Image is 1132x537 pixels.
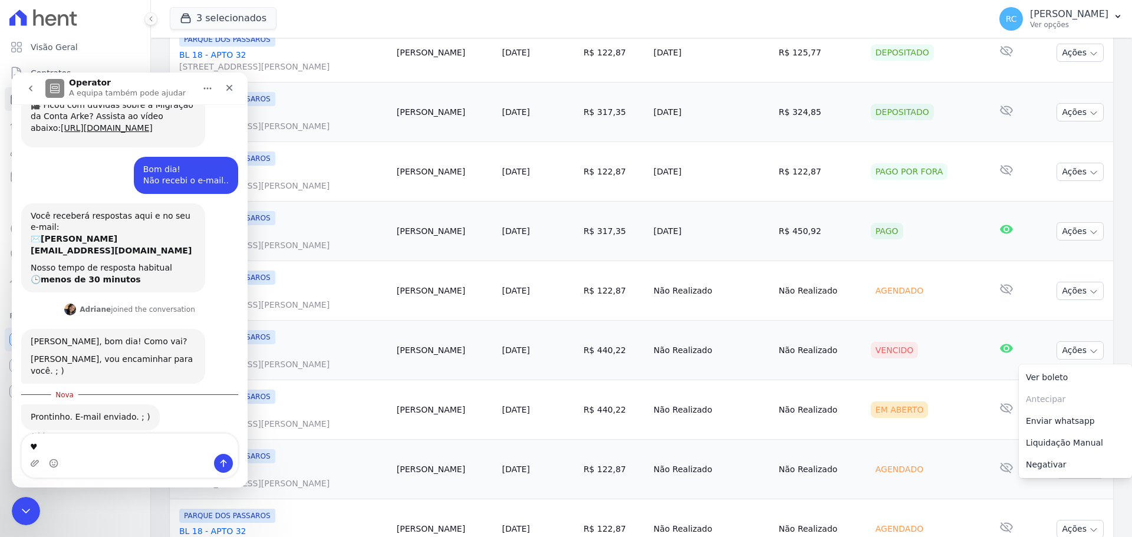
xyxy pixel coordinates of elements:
div: Adriane diz… [9,229,226,256]
div: Você receberá respostas aqui e no seu e-mail: ✉️ [19,138,184,184]
div: joined the conversation [68,232,183,242]
a: Recebíveis [5,328,146,351]
iframe: Intercom live chat [12,497,40,525]
div: Adriane diz… [9,332,226,384]
a: [DATE] [502,48,529,57]
td: Não Realizado [649,321,774,380]
a: BL 18 - APTO 32[STREET_ADDRESS][PERSON_NAME] [179,108,387,132]
a: BL 18 - APTO 32[STREET_ADDRESS][PERSON_NAME] [179,287,387,311]
button: RC [PERSON_NAME] Ver opções [990,2,1132,35]
a: Crédito [5,217,146,241]
td: R$ 122,87 [579,261,649,321]
div: Plataformas [9,309,141,323]
a: BL 18 - APTO 32[STREET_ADDRESS][PERSON_NAME] [179,406,387,430]
span: [STREET_ADDRESS][PERSON_NAME] [179,477,387,489]
a: BL 18 - APTO 32[STREET_ADDRESS][PERSON_NAME] [179,168,387,192]
a: Lotes [5,113,146,137]
td: Não Realizado [649,380,774,440]
div: Pago por fora [871,163,948,180]
a: Conta Hent [5,354,146,377]
div: [PERSON_NAME], bom dia! Como vai? [19,263,184,275]
div: Adriane • Agora [19,360,77,367]
td: [PERSON_NAME] [392,83,498,142]
a: [DATE] [502,464,529,474]
div: Você receberá respostas aqui e no seu e-mail:✉️[PERSON_NAME][EMAIL_ADDRESS][DOMAIN_NAME]Nosso tem... [9,131,193,220]
a: Minha Carteira [5,165,146,189]
a: [DATE] [502,226,529,236]
a: BL 18 - APTO 32[STREET_ADDRESS][PERSON_NAME] [179,466,387,489]
button: Ações [1057,44,1104,62]
a: Enviar whatsapp [1019,410,1132,432]
div: Adriane diz… [9,256,226,312]
a: Parcelas [5,87,146,111]
button: Enviar mensagem… [202,381,221,400]
td: [PERSON_NAME] [392,440,498,499]
button: Ações [1057,103,1104,121]
span: PARQUE DOS PASSAROS [179,32,275,47]
td: Não Realizado [649,261,774,321]
td: Não Realizado [774,440,866,499]
span: Antecipar [1019,388,1132,410]
div: Agendado [871,520,928,537]
span: [STREET_ADDRESS][PERSON_NAME] [179,180,387,192]
td: Não Realizado [774,380,866,440]
span: [STREET_ADDRESS][PERSON_NAME] [179,61,387,73]
button: Carregar anexo [18,386,28,396]
div: Agendado [871,282,928,299]
td: [DATE] [649,202,774,261]
a: BL 18 - APTO 32[STREET_ADDRESS][PERSON_NAME] [179,49,387,73]
td: R$ 317,35 [579,202,649,261]
td: Não Realizado [649,440,774,499]
span: [STREET_ADDRESS][PERSON_NAME] [179,120,387,132]
a: [DATE] [502,405,529,414]
a: [DATE] [502,107,529,117]
a: [DATE] [502,345,529,355]
span: Visão Geral [31,41,78,53]
td: R$ 440,22 [579,321,649,380]
a: Negativação [5,243,146,266]
a: BL 18 - APTO 32[STREET_ADDRESS][PERSON_NAME] [179,228,387,251]
div: Bom dia!Não recebi o e-mail.. [122,84,226,121]
p: Ver opções [1030,20,1108,29]
button: Seletor de emoji [37,386,47,396]
textarea: Envie uma mensagem... [10,361,226,381]
div: [PERSON_NAME], bom dia! Como vai?[PERSON_NAME], vou encaminhar para você. ; ) [9,256,193,311]
a: Ver boleto [1019,367,1132,388]
td: R$ 324,85 [774,83,866,142]
a: Contratos [5,61,146,85]
td: R$ 122,87 [774,142,866,202]
div: Vencido [871,342,919,358]
button: 3 selecionados [170,7,277,29]
p: [PERSON_NAME] [1030,8,1108,20]
iframe: Intercom live chat [12,73,248,487]
b: menos de 30 minutos [29,202,129,212]
a: Negativar [1019,454,1132,476]
button: Ações [1057,222,1104,241]
td: [DATE] [649,142,774,202]
td: [PERSON_NAME] [392,142,498,202]
td: [PERSON_NAME] [392,202,498,261]
div: Agendado [871,461,928,477]
div: New messages divider [9,322,226,322]
td: R$ 122,87 [579,142,649,202]
a: Liquidação Manual [1019,432,1132,454]
td: Não Realizado [774,321,866,380]
span: Contratos [31,67,71,79]
a: BL 18 - APTO 32[STREET_ADDRESS][PERSON_NAME] [179,347,387,370]
span: RC [1006,15,1017,23]
span: [STREET_ADDRESS][PERSON_NAME] [179,358,387,370]
div: Prontinho. E-mail enviado. ; )Adriane • Agora [9,332,148,358]
a: Transferências [5,191,146,215]
div: Prontinho. E-mail enviado. ; ) [19,339,139,351]
div: Bom dia! Não recebi o e-mail.. [131,91,217,114]
td: R$ 125,77 [774,23,866,83]
a: [DATE] [502,167,529,176]
img: Profile image for Adriane [52,231,64,243]
button: Ações [1057,341,1104,360]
